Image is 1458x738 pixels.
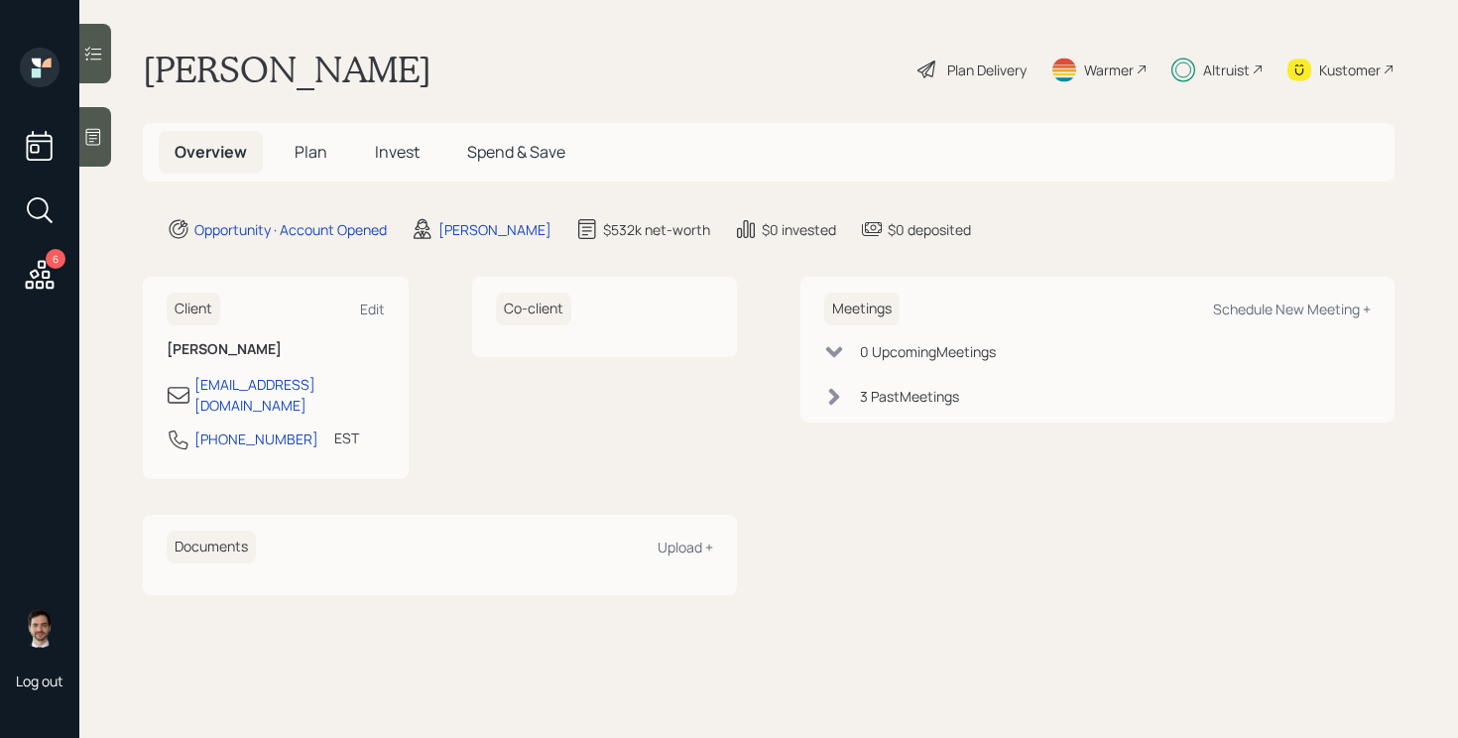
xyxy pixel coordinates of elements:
div: [PHONE_NUMBER] [194,429,318,449]
div: Schedule New Meeting + [1213,300,1371,318]
h6: Co-client [496,293,571,325]
div: 6 [46,249,65,269]
div: $532k net-worth [603,219,710,240]
div: Log out [16,672,63,690]
img: jonah-coleman-headshot.png [20,608,60,648]
div: Opportunity · Account Opened [194,219,387,240]
div: Altruist [1203,60,1250,80]
h1: [PERSON_NAME] [143,48,431,91]
div: $0 deposited [888,219,971,240]
div: Edit [360,300,385,318]
span: Overview [175,141,247,163]
div: 3 Past Meeting s [860,386,959,407]
h6: [PERSON_NAME] [167,341,385,358]
h6: Client [167,293,220,325]
span: Invest [375,141,420,163]
span: Plan [295,141,327,163]
h6: Meetings [824,293,900,325]
span: Spend & Save [467,141,565,163]
div: 0 Upcoming Meeting s [860,341,996,362]
div: Plan Delivery [947,60,1027,80]
div: Upload + [658,538,713,556]
h6: Documents [167,531,256,563]
div: Warmer [1084,60,1134,80]
div: Kustomer [1319,60,1381,80]
div: $0 invested [762,219,836,240]
div: [PERSON_NAME] [438,219,551,240]
div: [EMAIL_ADDRESS][DOMAIN_NAME] [194,374,385,416]
div: EST [334,428,359,448]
